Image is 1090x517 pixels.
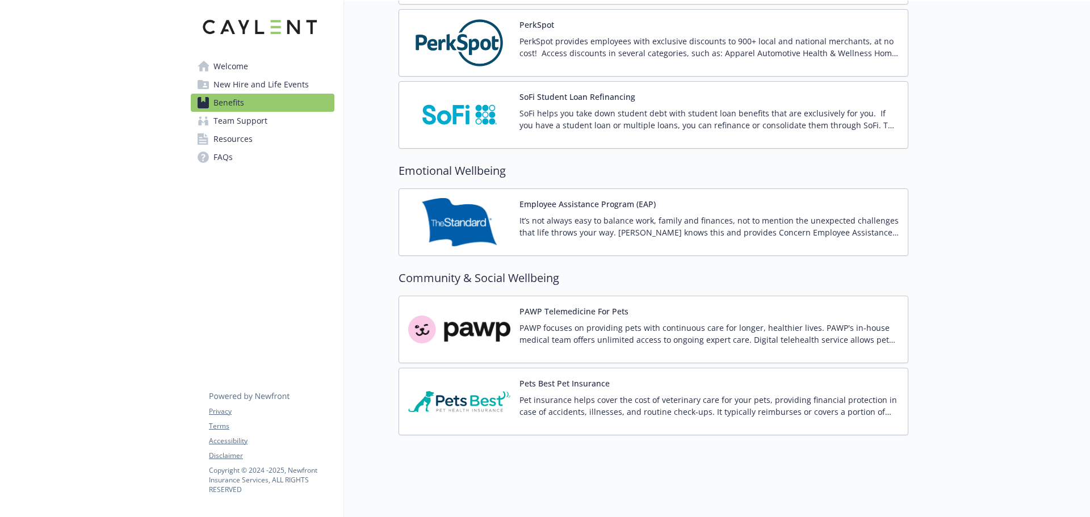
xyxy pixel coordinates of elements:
span: Resources [213,130,253,148]
button: SoFi Student Loan Refinancing [519,91,635,103]
p: Copyright © 2024 - 2025 , Newfront Insurance Services, ALL RIGHTS RESERVED [209,465,334,494]
img: Standard Insurance Company carrier logo [408,198,510,246]
a: Accessibility [209,436,334,446]
a: Benefits [191,94,334,112]
button: Employee Assistance Program (EAP) [519,198,656,210]
img: Pawp carrier logo [408,305,510,354]
span: Team Support [213,112,267,130]
span: FAQs [213,148,233,166]
span: New Hire and Life Events [213,75,309,94]
img: Pets Best Insurance Services carrier logo [408,377,510,426]
img: SoFi carrier logo [408,91,510,139]
span: Welcome [213,57,248,75]
h2: Community & Social Wellbeing [399,270,908,287]
p: It’s not always easy to balance work, family and finances, not to mention the unexpected challeng... [519,215,899,238]
a: Resources [191,130,334,148]
h2: Emotional Wellbeing [399,162,908,179]
button: Pets Best Pet Insurance [519,377,610,389]
p: PAWP focuses on providing pets with continuous care for longer, healthier lives. PAWP's in-house ... [519,322,899,346]
a: Team Support [191,112,334,130]
span: Benefits [213,94,244,112]
p: Pet insurance helps cover the cost of veterinary care for your pets, providing financial protecti... [519,394,899,418]
p: SoFi helps you take down student debt with student loan benefits that are exclusively for you. If... [519,107,899,131]
p: PerkSpot provides employees with exclusive discounts to 900+ local and national merchants, at no ... [519,35,899,59]
a: Terms [209,421,334,431]
a: New Hire and Life Events [191,75,334,94]
button: PerkSpot [519,19,554,31]
a: FAQs [191,148,334,166]
a: Privacy [209,406,334,417]
button: PAWP Telemedicine For Pets [519,305,628,317]
a: Welcome [191,57,334,75]
a: Disclaimer [209,451,334,461]
img: PerkSpot carrier logo [408,19,510,67]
